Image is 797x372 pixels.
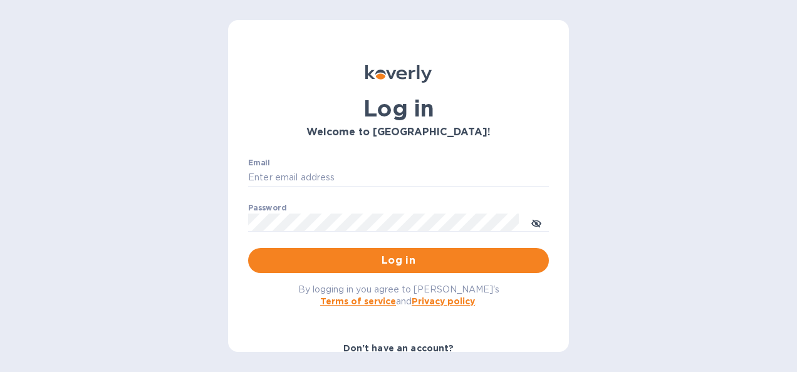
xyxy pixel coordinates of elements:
[248,127,549,138] h3: Welcome to [GEOGRAPHIC_DATA]!
[258,253,539,268] span: Log in
[320,296,396,306] a: Terms of service
[248,248,549,273] button: Log in
[524,210,549,235] button: toggle password visibility
[248,159,270,167] label: Email
[248,168,549,187] input: Enter email address
[248,204,286,212] label: Password
[298,284,499,306] span: By logging in you agree to [PERSON_NAME]'s and .
[365,65,432,83] img: Koverly
[412,296,475,306] a: Privacy policy
[343,343,454,353] b: Don't have an account?
[248,95,549,121] h1: Log in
